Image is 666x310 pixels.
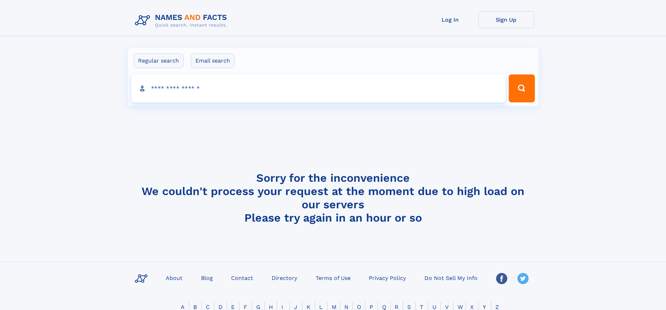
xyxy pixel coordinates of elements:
button: Search Button [509,74,535,102]
a: Privacy Policy [366,273,409,283]
a: Blog [198,273,216,283]
label: Email search [191,53,235,68]
img: Twitter [517,273,529,284]
a: Contact [228,273,256,283]
a: Directory [269,273,300,283]
label: Regular search [134,53,184,68]
a: Log In [422,11,478,28]
a: About [163,273,185,283]
img: Facebook [496,273,507,284]
img: Logo Names and Facts [132,11,233,30]
a: Do Not Sell My Info [422,273,480,283]
input: search input [131,74,506,102]
h4: Sorry for the inconvenience We couldn't process your request at the moment due to high load on ou... [132,171,534,224]
a: Terms of Use [313,273,353,283]
a: Sign Up [478,11,534,28]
